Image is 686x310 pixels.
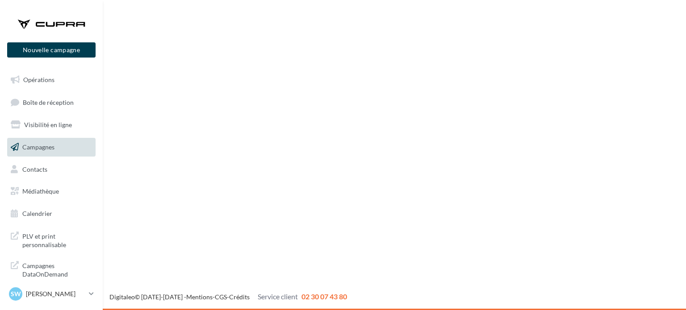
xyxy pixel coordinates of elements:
a: Boîte de réception [5,93,97,112]
a: Opérations [5,70,97,89]
a: Crédits [229,293,250,301]
p: [PERSON_NAME] [26,289,85,298]
span: Boîte de réception [23,98,74,106]
span: Campagnes [22,143,54,151]
a: Calendrier [5,204,97,223]
button: Nouvelle campagne [7,42,96,58]
a: Digitaleo [109,293,135,301]
span: Campagnes DataOnDemand [22,260,92,279]
span: © [DATE]-[DATE] - - - [109,293,347,301]
span: PLV et print personnalisable [22,230,92,249]
span: 02 30 07 43 80 [301,292,347,301]
span: SW [11,289,21,298]
span: Médiathèque [22,187,59,195]
span: Contacts [22,165,47,173]
a: PLV et print personnalisable [5,227,97,253]
span: Calendrier [22,210,52,217]
a: Contacts [5,160,97,179]
a: CGS [215,293,227,301]
a: Campagnes [5,138,97,157]
span: Opérations [23,76,54,83]
a: Campagnes DataOnDemand [5,256,97,282]
a: Médiathèque [5,182,97,201]
a: Visibilité en ligne [5,116,97,134]
span: Service client [258,292,298,301]
a: Mentions [186,293,213,301]
a: SW [PERSON_NAME] [7,285,96,302]
span: Visibilité en ligne [24,121,72,128]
